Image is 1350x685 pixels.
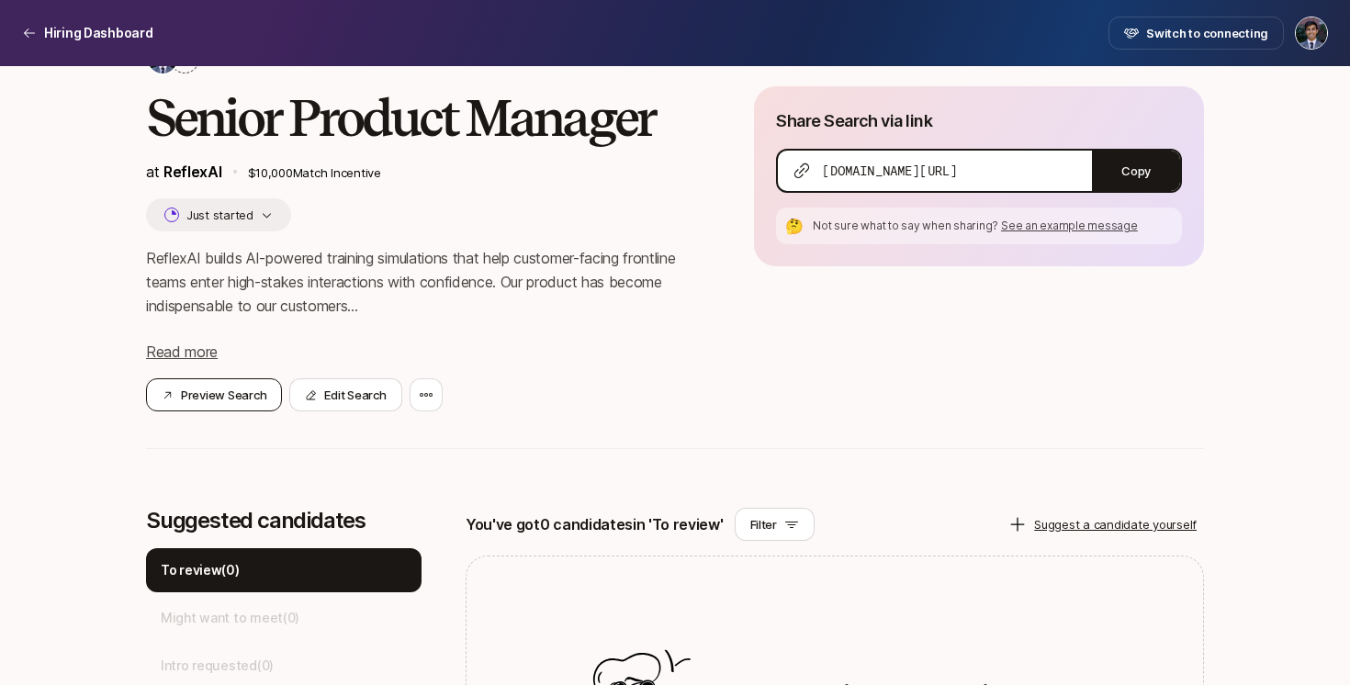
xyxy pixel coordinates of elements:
[146,508,422,533] p: Suggested candidates
[822,162,957,180] span: [DOMAIN_NAME][URL]
[1092,151,1180,191] button: Copy
[44,22,153,44] p: Hiring Dashboard
[146,342,218,361] span: Read more
[163,163,221,181] a: ReflexAI
[289,378,401,411] button: Edit Search
[776,108,932,134] p: Share Search via link
[1001,219,1138,232] span: See an example message
[1146,24,1268,42] span: Switch to connecting
[146,160,222,184] p: at
[248,163,696,182] p: $10,000 Match Incentive
[146,246,695,318] p: ReflexAI builds AI-powered training simulations that help customer-facing frontline teams enter h...
[1108,17,1284,50] button: Switch to connecting
[146,90,695,145] h2: Senior Product Manager
[1295,17,1328,50] button: Avi Saraf
[466,512,724,536] p: You've got 0 candidates in 'To review'
[161,607,299,629] p: Might want to meet ( 0 )
[735,508,815,541] button: Filter
[161,655,274,677] p: Intro requested ( 0 )
[813,218,1175,234] p: Not sure what to say when sharing?
[146,378,282,411] button: Preview Search
[146,198,291,231] button: Just started
[1034,515,1197,533] p: Suggest a candidate yourself
[161,559,240,581] p: To review ( 0 )
[783,215,805,237] div: 🤔
[1296,17,1327,49] img: Avi Saraf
